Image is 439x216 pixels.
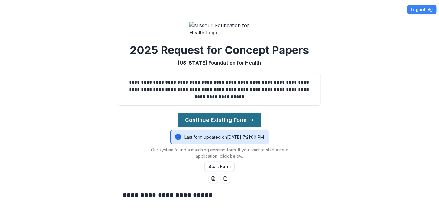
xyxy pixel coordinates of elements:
[221,174,230,183] button: pdf-download
[178,59,261,66] p: [US_STATE] Foundation for Health
[144,147,295,159] p: Our system found a matching existing form. If you want to start a new application, click below.
[130,44,309,57] h2: 2025 Request for Concept Papers
[204,162,235,171] button: Start Form
[209,174,218,183] button: word-download
[407,5,437,14] button: Logout
[189,22,250,36] img: Missouri Foundation for Health Logo
[178,113,261,127] button: Continue Existing Form
[170,130,269,144] div: Last form updated on [DATE] 7:21:00 PM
